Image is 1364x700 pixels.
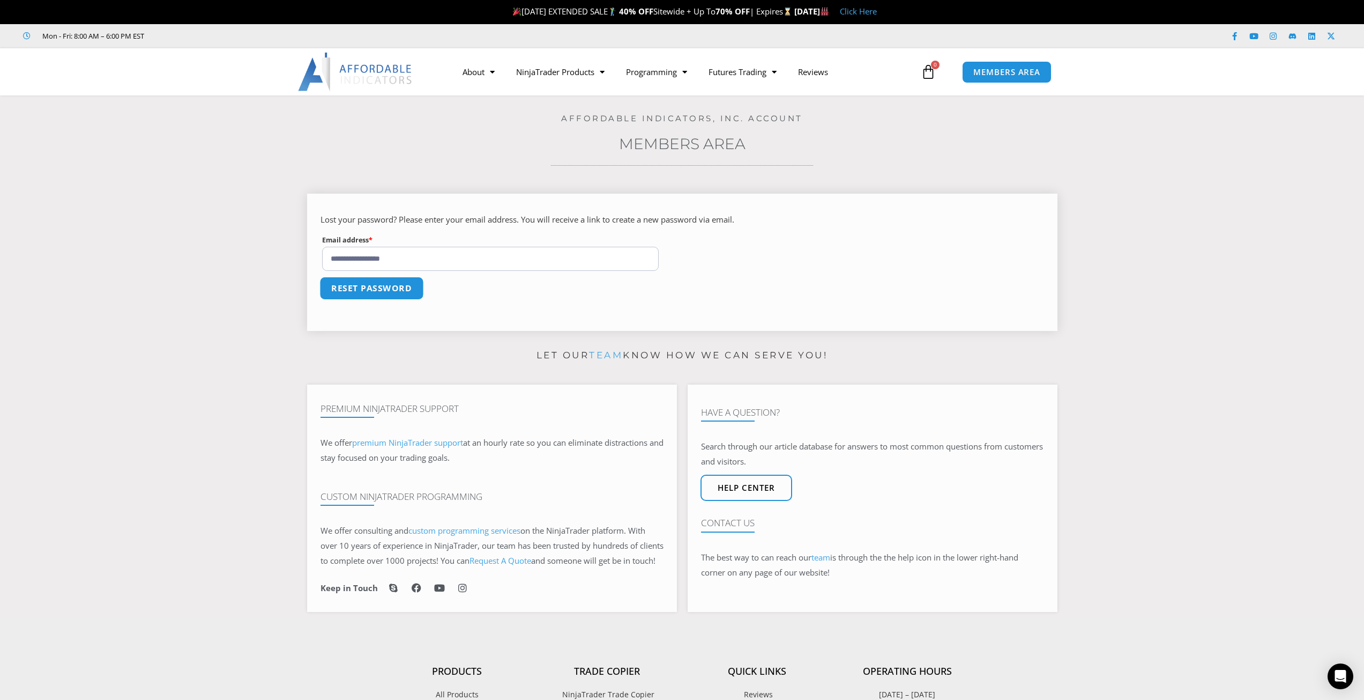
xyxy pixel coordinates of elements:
[408,525,520,536] a: custom programming services
[320,525,664,566] span: on the NinjaTrader platform. With over 10 years of experience in NinjaTrader, our team has been t...
[532,666,682,677] h4: Trade Copier
[320,212,1044,227] p: Lost your password? Please enter your email address. You will receive a link to create a new pass...
[320,437,352,448] span: We offer
[701,518,1044,528] h4: Contact Us
[682,666,832,677] h4: Quick Links
[510,6,794,17] span: [DATE] EXTENDED SALE Sitewide + Up To | Expires
[298,53,413,91] img: LogoAI | Affordable Indicators – NinjaTrader
[787,60,839,84] a: Reviews
[320,583,378,593] h6: Keep in Touch
[159,31,320,41] iframe: Customer reviews powered by Trustpilot
[452,60,505,84] a: About
[715,6,750,17] strong: 70% OFF
[561,113,803,123] a: Affordable Indicators, Inc. Account
[452,60,918,84] nav: Menu
[513,8,521,16] img: 🎉
[718,484,775,492] span: Help center
[973,68,1040,76] span: MEMBERS AREA
[1328,664,1353,689] div: Open Intercom Messenger
[615,60,698,84] a: Programming
[931,61,940,69] span: 0
[698,60,787,84] a: Futures Trading
[701,407,1044,418] h4: Have A Question?
[811,552,830,563] a: team
[382,666,532,677] h4: Products
[320,525,520,536] span: We offer consulting and
[320,491,664,502] h4: Custom NinjaTrader Programming
[794,6,829,17] strong: [DATE]
[821,8,829,16] img: 🏭
[505,60,615,84] a: NinjaTrader Products
[320,403,664,414] h4: Premium NinjaTrader Support
[319,277,423,300] button: Reset password
[905,56,952,87] a: 0
[832,666,982,677] h4: Operating Hours
[701,550,1044,580] p: The best way to can reach our is through the the help icon in the lower right-hand corner on any ...
[322,233,659,247] label: Email address
[608,8,616,16] img: 🏌️‍♂️
[469,555,531,566] a: Request A Quote
[352,437,463,448] a: premium NinjaTrader support
[701,439,1044,469] p: Search through our article database for answers to most common questions from customers and visit...
[619,6,653,17] strong: 40% OFF
[619,135,746,153] a: Members Area
[589,350,623,360] a: team
[320,437,664,463] span: at an hourly rate so you can eliminate distractions and stay focused on your trading goals.
[962,61,1052,83] a: MEMBERS AREA
[840,6,877,17] a: Click Here
[700,475,792,501] a: Help center
[784,8,792,16] img: ⌛
[40,30,144,42] span: Mon - Fri: 8:00 AM – 6:00 PM EST
[307,347,1057,364] p: Let our know how we can serve you!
